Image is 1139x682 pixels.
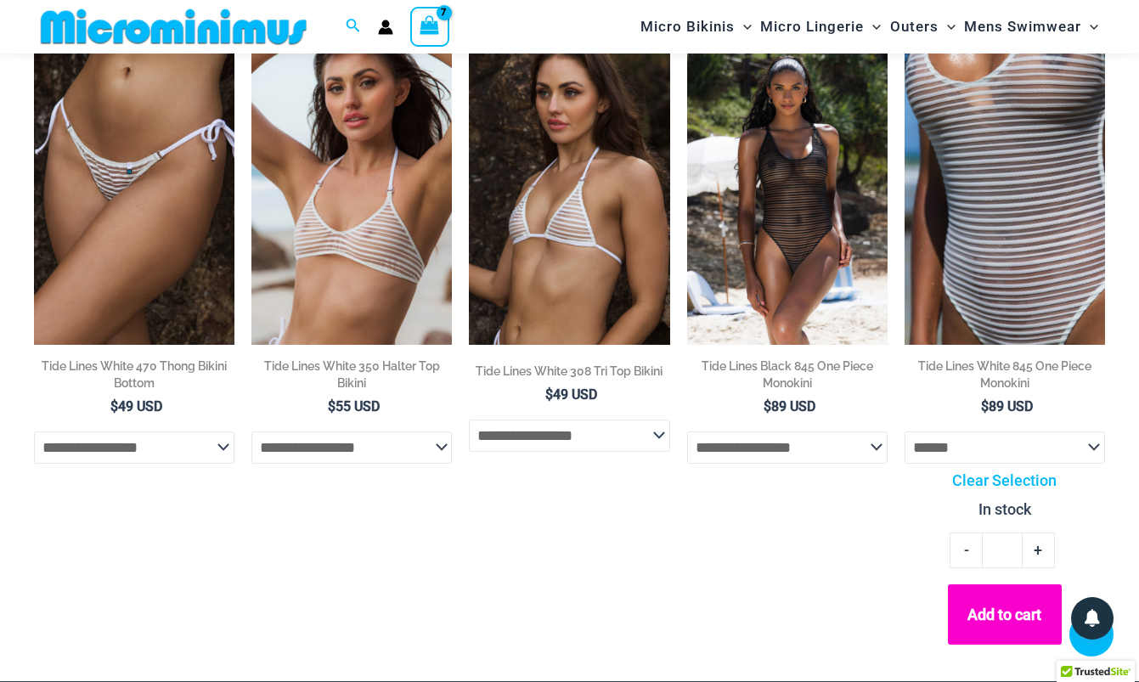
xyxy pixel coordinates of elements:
[34,44,234,345] a: Tide Lines White 470 Thong 01Tide Lines White 470 Thong 02Tide Lines White 470 Thong 02
[948,584,1062,645] button: Add to cart
[640,5,735,48] span: Micro Bikinis
[410,7,449,46] a: View Shopping Cart, 7 items
[636,5,756,48] a: Micro BikinisMenu ToggleMenu Toggle
[960,5,1102,48] a: Mens SwimwearMenu ToggleMenu Toggle
[469,363,669,386] a: Tide Lines White 308 Tri Top Bikini
[964,5,1081,48] span: Mens Swimwear
[346,16,361,37] a: Search icon link
[545,386,553,403] span: $
[890,5,939,48] span: Outers
[34,358,234,397] a: Tide Lines White 470 Thong Bikini Bottom
[687,358,888,392] h2: Tide Lines Black 845 One Piece Monokini
[905,497,1105,522] p: In stock
[34,44,234,345] img: Tide Lines White 470 Thong 01
[34,358,234,392] h2: Tide Lines White 470 Thong Bikini Bottom
[981,398,1033,414] bdi: 89 USD
[905,44,1105,345] a: Tide Lines White 845 One Piece Monokini 06Tide Lines White 845 One Piece Monokini 06Tide Lines Wh...
[886,5,960,48] a: OutersMenu ToggleMenu Toggle
[469,44,669,345] img: Tide Lines White 308 Tri Top 01
[110,398,118,414] span: $
[634,3,1105,51] nav: Site Navigation
[687,44,888,345] a: Tide Lines Black 845 One Piece Monokini 02Tide Lines Black 845 One Piece Monokini 05Tide Lines Bl...
[251,358,452,397] a: Tide Lines White 350 Halter Top Bikini
[545,386,597,403] bdi: 49 USD
[905,358,1105,392] h2: Tide Lines White 845 One Piece Monokini
[1023,533,1055,568] a: +
[982,533,1022,568] input: Product quantity
[939,5,956,48] span: Menu Toggle
[764,398,771,414] span: $
[328,398,380,414] bdi: 55 USD
[764,398,815,414] bdi: 89 USD
[981,398,989,414] span: $
[251,44,452,345] a: Tide Lines White 350 Halter Top 01Tide Lines White 350 Halter Top 480 MicroTide Lines White 350 H...
[1081,5,1098,48] span: Menu Toggle
[950,533,982,568] a: -
[34,8,313,46] img: MM SHOP LOGO FLAT
[328,398,335,414] span: $
[756,5,885,48] a: Micro LingerieMenu ToggleMenu Toggle
[469,363,669,380] h2: Tide Lines White 308 Tri Top Bikini
[760,5,864,48] span: Micro Lingerie
[251,358,452,392] h2: Tide Lines White 350 Halter Top Bikini
[905,358,1105,397] a: Tide Lines White 845 One Piece Monokini
[110,398,162,414] bdi: 49 USD
[469,44,669,345] a: Tide Lines White 308 Tri Top 01Tide Lines White 308 Tri Top 480 Micro 04Tide Lines White 308 Tri ...
[687,44,888,345] img: Tide Lines Black 845 One Piece Monokini 02
[905,44,1105,345] img: Tide Lines White 845 One Piece Monokini 06
[378,20,393,35] a: Account icon link
[864,5,881,48] span: Menu Toggle
[687,358,888,397] a: Tide Lines Black 845 One Piece Monokini
[735,5,752,48] span: Menu Toggle
[905,468,1105,493] a: Clear Selection
[251,44,452,345] img: Tide Lines White 350 Halter Top 01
